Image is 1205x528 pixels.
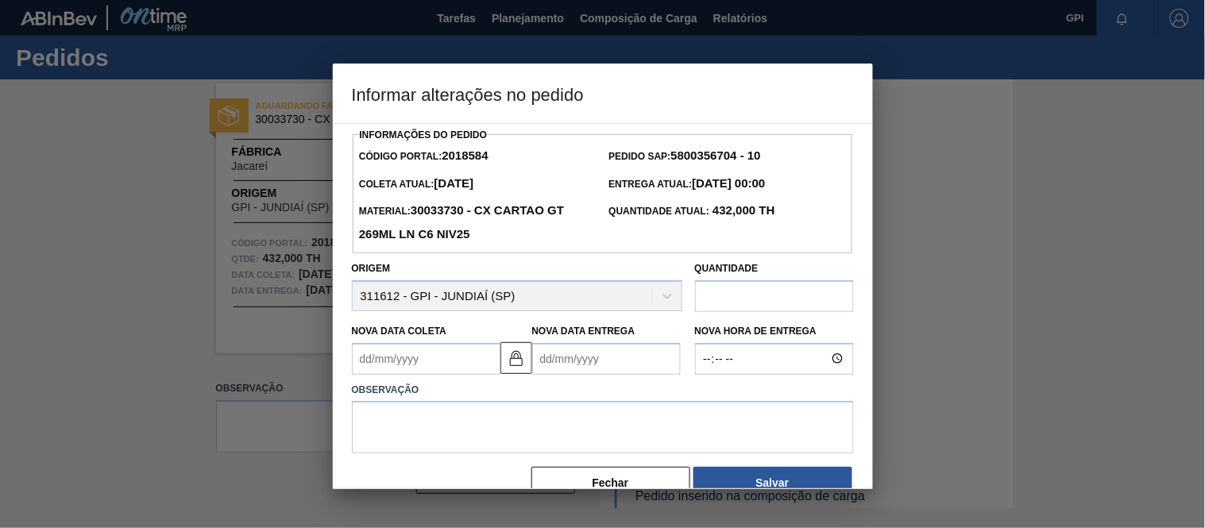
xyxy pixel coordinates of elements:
strong: 5800356704 - 10 [671,148,761,162]
input: dd/mm/yyyy [532,343,681,375]
strong: 30033730 - CX CARTAO GT 269ML LN C6 NIV25 [359,203,564,241]
label: Origem [352,263,391,274]
span: Coleta Atual: [359,179,473,190]
strong: 432,000 TH [709,203,775,217]
button: Salvar [693,467,852,499]
span: Quantidade Atual: [609,206,775,217]
label: Informações do Pedido [360,129,488,141]
span: Material: [359,206,564,241]
label: Nova Data Coleta [352,326,447,337]
label: Quantidade [695,263,759,274]
span: Entrega Atual: [609,179,766,190]
button: Fechar [531,467,690,499]
strong: 2018584 [442,148,488,162]
span: Pedido SAP: [609,151,761,162]
img: locked [507,349,526,368]
h3: Informar alterações no pedido [333,64,873,124]
span: Código Portal: [359,151,489,162]
strong: [DATE] 00:00 [692,176,765,190]
label: Observação [352,379,854,402]
strong: [DATE] [434,176,474,190]
label: Nova Hora de Entrega [695,320,854,343]
input: dd/mm/yyyy [352,343,500,375]
label: Nova Data Entrega [532,326,635,337]
button: locked [500,342,532,374]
